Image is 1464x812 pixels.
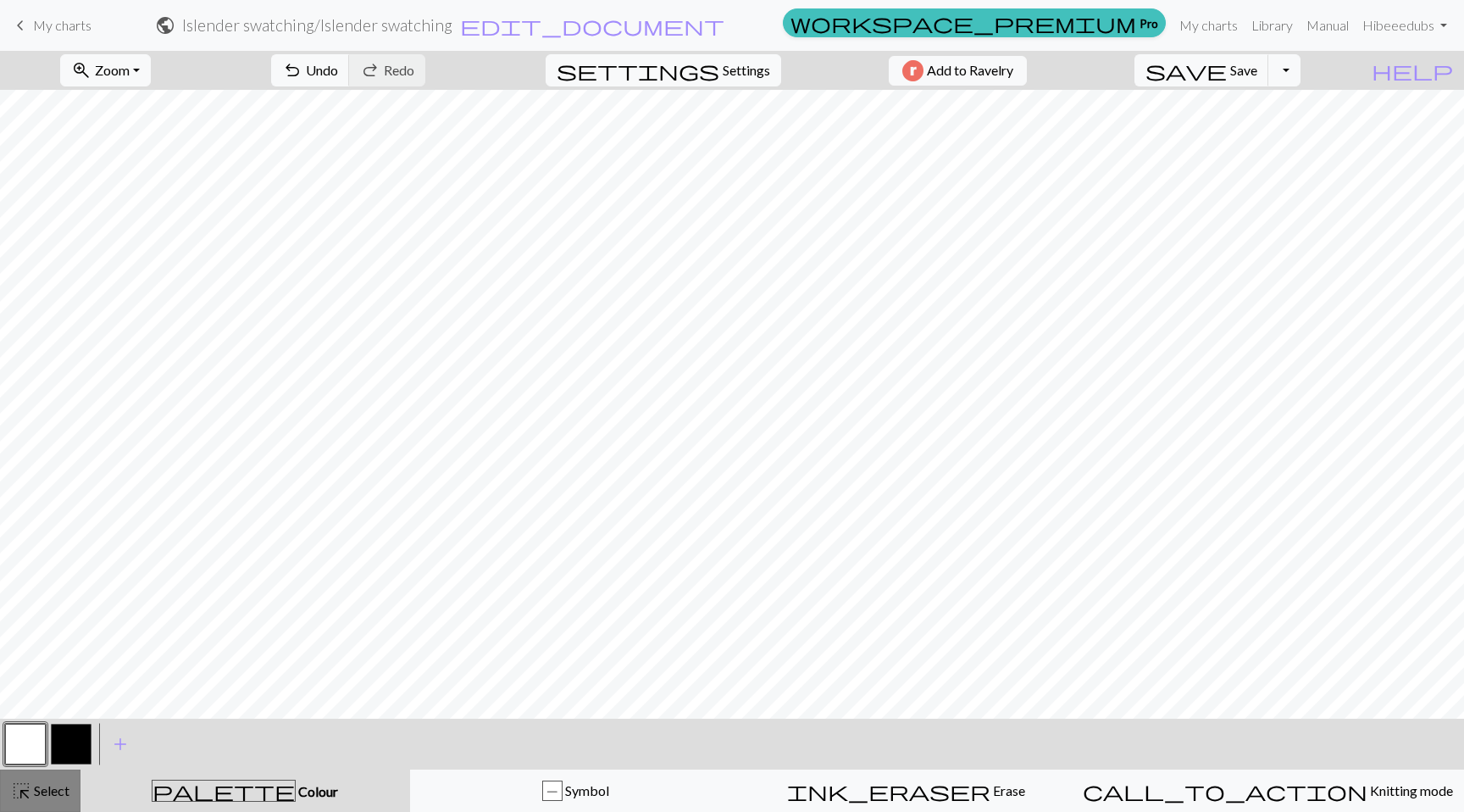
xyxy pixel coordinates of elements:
span: call_to_action [1083,779,1367,803]
a: Manual [1300,8,1356,42]
button: Save [1134,54,1269,86]
button: SettingsSettings [546,54,781,86]
button: Knitting mode [1072,770,1464,812]
span: Undo [306,62,338,78]
span: highlight_alt [11,779,31,803]
span: public [155,14,175,37]
span: Zoom [95,62,130,78]
button: Zoom [60,54,151,86]
span: Save [1230,62,1257,78]
span: Erase [990,782,1025,798]
span: undo [282,58,302,82]
span: workspace_premium [790,11,1136,35]
a: Pro [783,8,1166,37]
span: save [1145,58,1227,82]
span: Knitting mode [1367,782,1453,798]
span: help [1372,58,1453,82]
button: Colour [80,770,410,812]
img: Ravelry [902,60,923,81]
span: Symbol [563,782,609,798]
span: ink_eraser [787,779,990,803]
span: Add to Ravelry [927,60,1013,81]
span: Colour [296,783,338,799]
span: settings [557,58,719,82]
div: P [543,781,562,802]
i: Settings [557,60,719,81]
span: palette [152,779,295,803]
h2: Islender swatching / Islender swatching [182,15,452,35]
button: Add to Ravelry [889,56,1027,86]
a: My charts [10,11,91,40]
button: P Symbol [410,770,741,812]
button: Erase [740,770,1072,812]
span: zoom_in [71,58,91,82]
span: My charts [33,17,91,33]
span: add [110,732,130,756]
span: edit_document [460,14,724,37]
span: keyboard_arrow_left [10,14,30,37]
a: Hibeeedubs [1356,8,1454,42]
button: Undo [271,54,350,86]
a: My charts [1173,8,1245,42]
span: Select [31,782,69,798]
a: Library [1245,8,1300,42]
span: Settings [723,60,770,81]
